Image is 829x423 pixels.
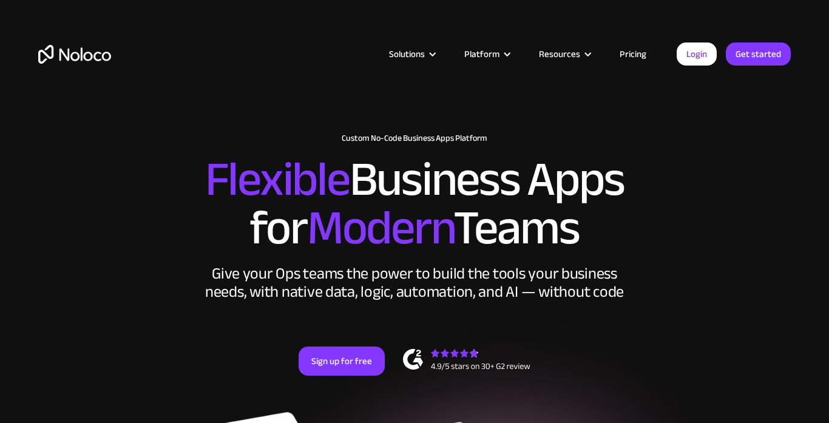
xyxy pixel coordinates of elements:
div: Solutions [374,46,449,62]
div: Platform [449,46,524,62]
a: home [38,45,111,64]
div: Resources [524,46,604,62]
div: Solutions [389,46,425,62]
a: Get started [726,42,791,66]
a: Login [677,42,717,66]
a: Pricing [604,46,662,62]
span: Modern [307,183,453,273]
div: Platform [464,46,499,62]
div: Resources [539,46,580,62]
h2: Business Apps for Teams [38,155,791,252]
a: Sign up for free [299,347,385,376]
div: Give your Ops teams the power to build the tools your business needs, with native data, logic, au... [202,265,627,301]
h1: Custom No-Code Business Apps Platform [38,134,791,143]
span: Flexible [205,134,350,225]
